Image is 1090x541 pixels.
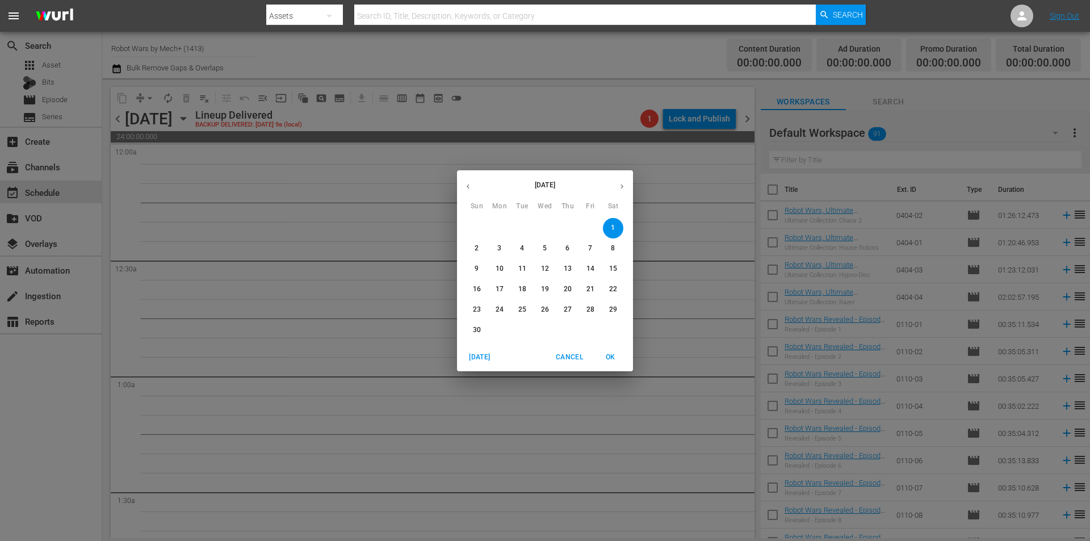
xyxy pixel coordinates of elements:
p: 7 [588,244,592,253]
button: 10 [489,259,510,279]
span: Thu [557,201,578,212]
button: 23 [467,300,487,320]
span: Sat [603,201,623,212]
button: [DATE] [462,348,498,367]
img: ans4CAIJ8jUAAAAAAAAAAAAAAAAAAAAAAAAgQb4GAAAAAAAAAAAAAAAAAAAAAAAAJMjXAAAAAAAAAAAAAAAAAAAAAAAAgAT5G... [27,3,82,30]
span: Fri [580,201,601,212]
p: 6 [565,244,569,253]
span: Tue [512,201,533,212]
span: Cancel [556,351,583,363]
button: 15 [603,259,623,279]
p: 8 [611,244,615,253]
p: 2 [475,244,479,253]
p: 25 [518,305,526,314]
span: menu [7,9,20,23]
p: 17 [496,284,504,294]
button: 27 [557,300,578,320]
p: 1 [611,223,615,233]
p: 30 [473,325,481,335]
p: 4 [520,244,524,253]
span: [DATE] [466,351,493,363]
p: 20 [564,284,572,294]
button: 18 [512,279,533,300]
button: 21 [580,279,601,300]
p: 19 [541,284,549,294]
span: OK [597,351,624,363]
p: 24 [496,305,504,314]
button: 8 [603,238,623,259]
p: 14 [586,264,594,274]
button: 19 [535,279,555,300]
p: 23 [473,305,481,314]
button: 28 [580,300,601,320]
span: Search [833,5,863,25]
button: OK [592,348,628,367]
p: [DATE] [479,180,611,190]
p: 27 [564,305,572,314]
p: 28 [586,305,594,314]
button: 3 [489,238,510,259]
p: 21 [586,284,594,294]
button: 30 [467,320,487,341]
button: 14 [580,259,601,279]
button: 13 [557,259,578,279]
p: 11 [518,264,526,274]
p: 15 [609,264,617,274]
button: 24 [489,300,510,320]
p: 10 [496,264,504,274]
p: 18 [518,284,526,294]
button: 9 [467,259,487,279]
button: 29 [603,300,623,320]
button: 7 [580,238,601,259]
button: Cancel [551,348,588,367]
p: 22 [609,284,617,294]
p: 3 [497,244,501,253]
a: Sign Out [1050,11,1079,20]
button: 16 [467,279,487,300]
p: 26 [541,305,549,314]
button: 11 [512,259,533,279]
p: 12 [541,264,549,274]
p: 5 [543,244,547,253]
button: 26 [535,300,555,320]
span: Sun [467,201,487,212]
button: 2 [467,238,487,259]
span: Wed [535,201,555,212]
p: 29 [609,305,617,314]
button: 12 [535,259,555,279]
button: 22 [603,279,623,300]
button: 1 [603,218,623,238]
button: 6 [557,238,578,259]
button: 17 [489,279,510,300]
p: 9 [475,264,479,274]
p: 16 [473,284,481,294]
button: 4 [512,238,533,259]
button: 25 [512,300,533,320]
button: 5 [535,238,555,259]
button: 20 [557,279,578,300]
span: Mon [489,201,510,212]
p: 13 [564,264,572,274]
